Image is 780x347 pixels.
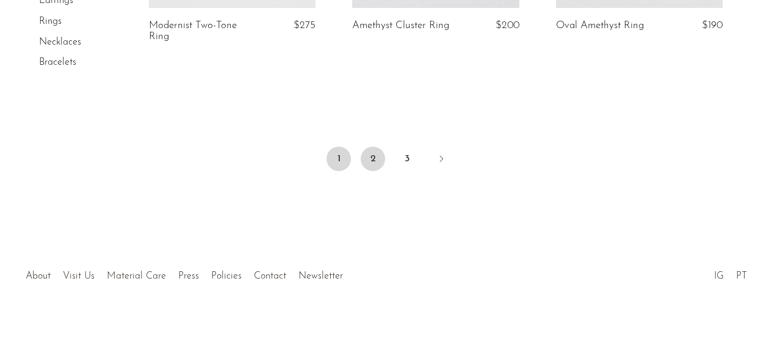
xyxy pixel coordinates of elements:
[39,16,62,26] a: Rings
[63,271,95,281] a: Visit Us
[20,261,349,285] ul: Quick links
[254,271,286,281] a: Contact
[39,57,76,67] a: Bracelets
[736,271,747,281] a: PT
[361,147,385,171] a: 2
[708,261,753,285] ul: Social Medias
[107,271,166,281] a: Material Care
[294,20,316,31] span: $275
[352,20,449,31] a: Amethyst Cluster Ring
[702,20,723,31] span: $190
[395,147,419,171] a: 3
[429,147,453,173] a: Next
[327,147,351,171] span: 1
[211,271,242,281] a: Policies
[556,20,644,31] a: Oval Amethyst Ring
[496,20,519,31] span: $200
[149,20,258,43] a: Modernist Two-Tone Ring
[26,271,51,281] a: About
[714,271,724,281] a: IG
[39,37,81,46] a: Necklaces
[178,271,199,281] a: Press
